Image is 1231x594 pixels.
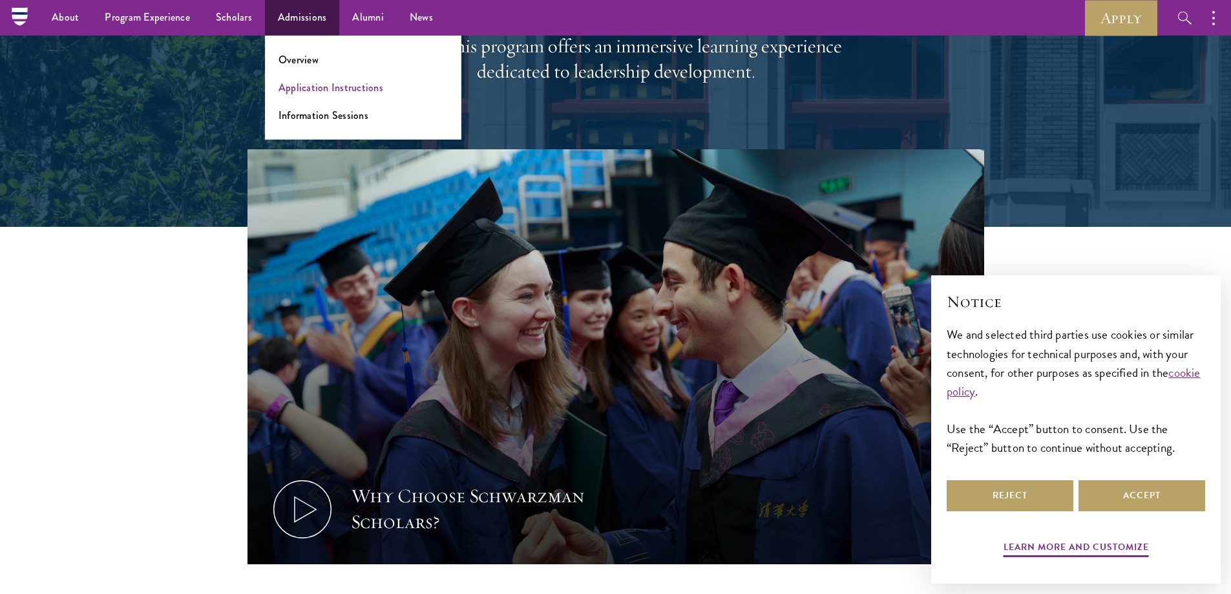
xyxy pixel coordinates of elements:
button: Learn more and customize [1004,539,1149,559]
button: Reject [947,480,1073,511]
a: Overview [279,52,319,67]
div: We and selected third parties use cookies or similar technologies for technical purposes and, wit... [947,325,1205,456]
a: cookie policy [947,363,1201,401]
button: Why Choose Schwarzman Scholars? [247,149,984,564]
div: Why Choose Schwarzman Scholars? [351,483,590,535]
a: Information Sessions [279,108,368,123]
a: Application Instructions [279,80,383,95]
h2: Notice [947,291,1205,313]
button: Accept [1078,480,1205,511]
